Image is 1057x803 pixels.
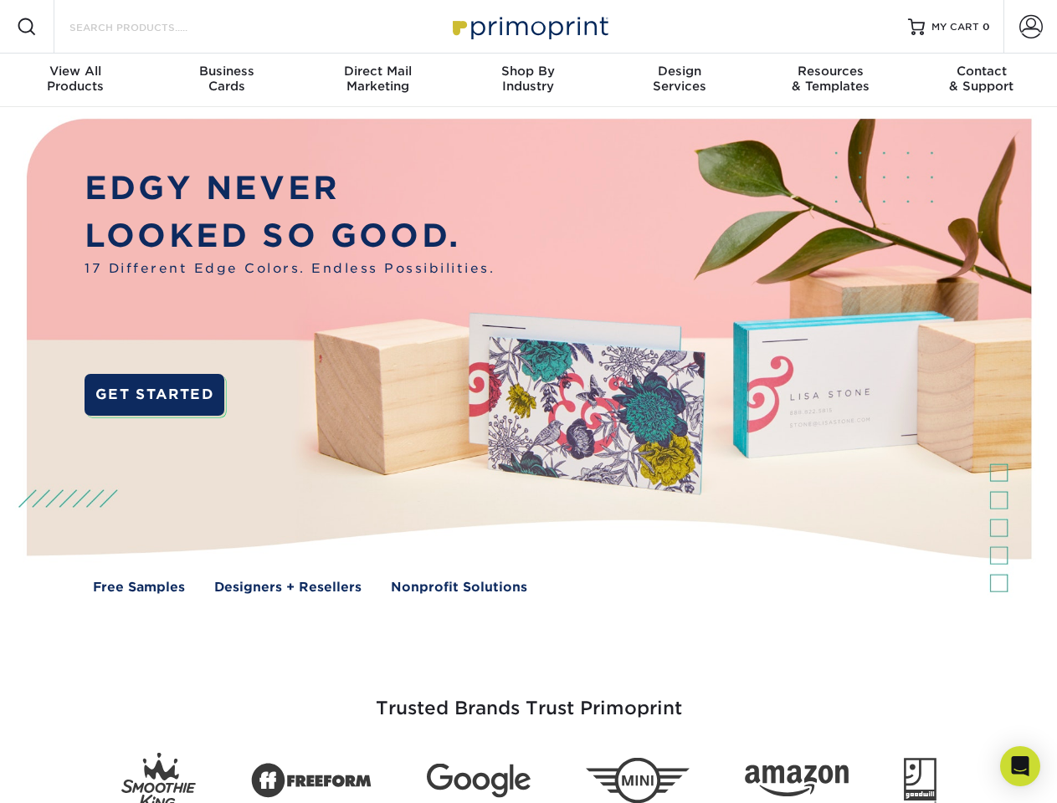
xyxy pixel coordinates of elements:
a: Direct MailMarketing [302,54,453,107]
span: Resources [755,64,906,79]
span: Contact [906,64,1057,79]
a: Free Samples [93,578,185,597]
div: Industry [453,64,603,94]
a: Shop ByIndustry [453,54,603,107]
div: & Templates [755,64,906,94]
div: Services [604,64,755,94]
img: Google [427,764,531,798]
span: 17 Different Edge Colors. Endless Possibilities. [85,259,495,279]
p: EDGY NEVER [85,165,495,212]
a: Contact& Support [906,54,1057,107]
a: BusinessCards [151,54,301,107]
span: 0 [983,21,990,33]
div: & Support [906,64,1057,94]
a: GET STARTED [85,374,224,416]
img: Amazon [745,765,849,797]
a: Designers + Resellers [214,578,362,597]
span: MY CART [931,20,979,34]
div: Open Intercom Messenger [1000,746,1040,786]
h3: Trusted Brands Trust Primoprint [39,657,1019,739]
input: SEARCH PRODUCTS..... [68,17,231,37]
div: Cards [151,64,301,94]
a: Nonprofit Solutions [391,578,527,597]
p: LOOKED SO GOOD. [85,212,495,260]
a: Resources& Templates [755,54,906,107]
span: Business [151,64,301,79]
span: Design [604,64,755,79]
img: Primoprint [445,8,613,44]
iframe: Google Customer Reviews [4,752,142,797]
div: Marketing [302,64,453,94]
img: Goodwill [904,758,936,803]
span: Shop By [453,64,603,79]
span: Direct Mail [302,64,453,79]
a: DesignServices [604,54,755,107]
